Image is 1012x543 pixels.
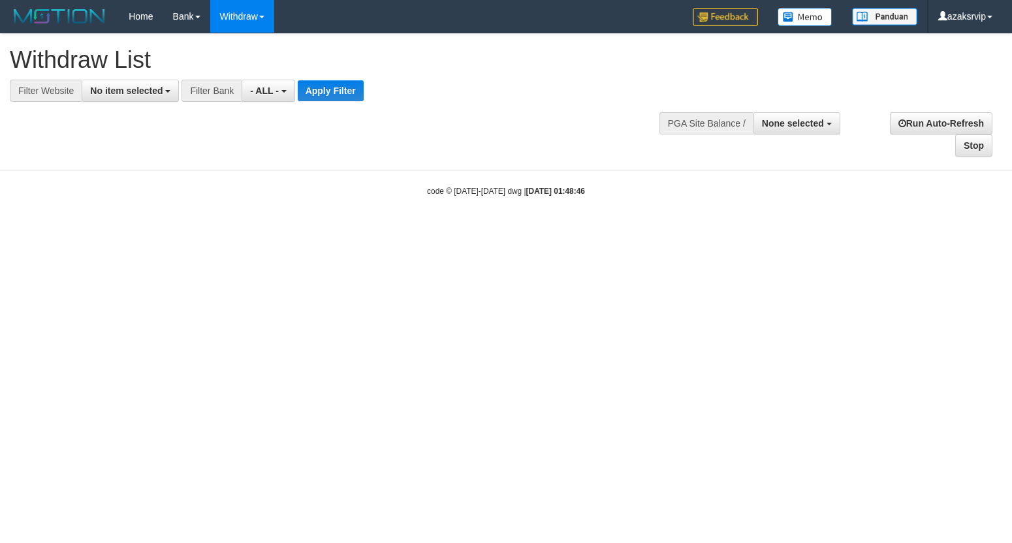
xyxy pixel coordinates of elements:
[82,80,179,102] button: No item selected
[778,8,832,26] img: Button%20Memo.svg
[753,112,840,134] button: None selected
[10,47,661,73] h1: Withdraw List
[427,187,585,196] small: code © [DATE]-[DATE] dwg |
[693,8,758,26] img: Feedback.jpg
[242,80,294,102] button: - ALL -
[10,7,109,26] img: MOTION_logo.png
[526,187,585,196] strong: [DATE] 01:48:46
[762,118,824,129] span: None selected
[10,80,82,102] div: Filter Website
[955,134,992,157] a: Stop
[852,8,917,25] img: panduan.png
[298,80,364,101] button: Apply Filter
[182,80,242,102] div: Filter Bank
[250,85,279,96] span: - ALL -
[659,112,753,134] div: PGA Site Balance /
[890,112,992,134] a: Run Auto-Refresh
[90,85,163,96] span: No item selected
